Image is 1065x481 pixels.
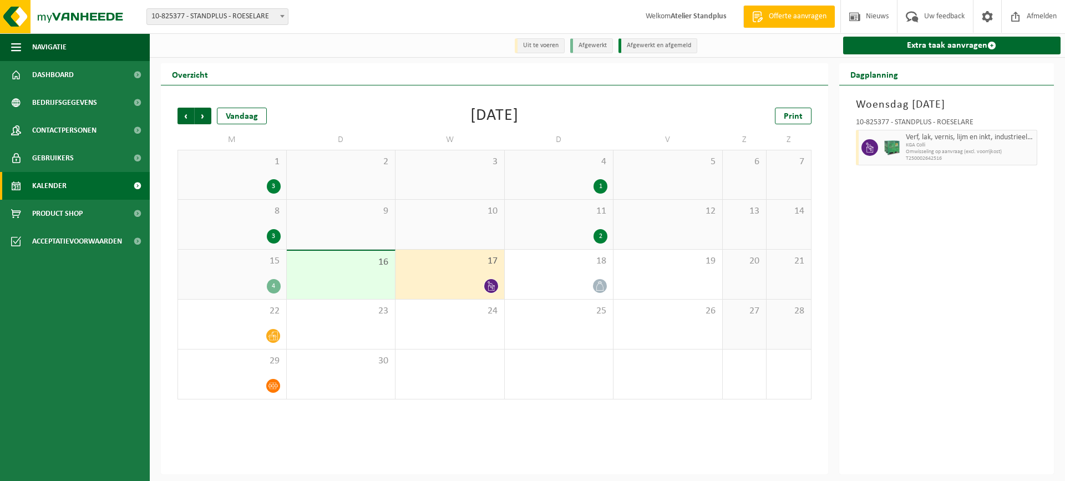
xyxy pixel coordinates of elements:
[613,130,723,150] td: V
[784,112,803,121] span: Print
[570,38,613,53] li: Afgewerkt
[772,255,805,267] span: 21
[619,156,717,168] span: 5
[32,200,83,227] span: Product Shop
[772,156,805,168] span: 7
[906,155,1034,162] span: T250002642516
[401,156,499,168] span: 3
[267,229,281,244] div: 3
[177,108,194,124] span: Vorige
[32,227,122,255] span: Acceptatievoorwaarden
[292,205,390,217] span: 9
[195,108,211,124] span: Volgende
[775,108,812,124] a: Print
[856,97,1038,113] h3: Woensdag [DATE]
[767,130,811,150] td: Z
[510,255,608,267] span: 18
[723,130,767,150] td: Z
[292,355,390,367] span: 30
[184,205,281,217] span: 8
[505,130,614,150] td: D
[32,117,97,144] span: Contactpersonen
[619,205,717,217] span: 12
[32,144,74,172] span: Gebruikers
[177,130,287,150] td: M
[843,37,1061,54] a: Extra taak aanvragen
[839,63,909,85] h2: Dagplanning
[292,156,390,168] span: 2
[32,61,74,89] span: Dashboard
[906,149,1034,155] span: Omwisseling op aanvraag (excl. voorrijkost)
[401,205,499,217] span: 10
[594,179,607,194] div: 1
[743,6,835,28] a: Offerte aanvragen
[906,142,1034,149] span: KGA Colli
[884,139,900,156] img: PB-HB-1400-HPE-GN-01
[401,255,499,267] span: 17
[728,156,761,168] span: 6
[287,130,396,150] td: D
[906,133,1034,142] span: Verf, lak, vernis, lijm en inkt, industrieel in kleinverpakking
[515,38,565,53] li: Uit te voeren
[671,12,727,21] strong: Atelier Standplus
[32,172,67,200] span: Kalender
[594,229,607,244] div: 2
[619,305,717,317] span: 26
[147,9,288,24] span: 10-825377 - STANDPLUS - ROESELARE
[728,305,761,317] span: 27
[146,8,288,25] span: 10-825377 - STANDPLUS - ROESELARE
[184,156,281,168] span: 1
[510,305,608,317] span: 25
[470,108,519,124] div: [DATE]
[728,255,761,267] span: 20
[267,279,281,293] div: 4
[161,63,219,85] h2: Overzicht
[184,255,281,267] span: 15
[766,11,829,22] span: Offerte aanvragen
[618,38,697,53] li: Afgewerkt en afgemeld
[184,355,281,367] span: 29
[217,108,267,124] div: Vandaag
[267,179,281,194] div: 3
[772,205,805,217] span: 14
[32,89,97,117] span: Bedrijfsgegevens
[728,205,761,217] span: 13
[510,205,608,217] span: 11
[32,33,67,61] span: Navigatie
[395,130,505,150] td: W
[292,305,390,317] span: 23
[292,256,390,269] span: 16
[619,255,717,267] span: 19
[772,305,805,317] span: 28
[856,119,1038,130] div: 10-825377 - STANDPLUS - ROESELARE
[184,305,281,317] span: 22
[510,156,608,168] span: 4
[401,305,499,317] span: 24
